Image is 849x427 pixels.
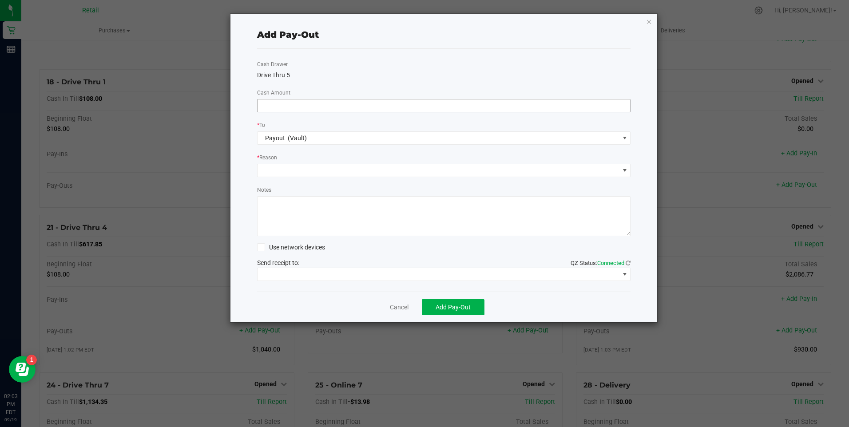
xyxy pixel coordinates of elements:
span: QZ Status: [571,260,631,266]
button: Add Pay-Out [422,299,484,315]
label: Use network devices [257,243,325,252]
span: Cash Amount [257,90,290,96]
span: Payout [265,134,285,142]
label: Cash Drawer [257,60,288,68]
span: Send receipt to: [257,259,299,266]
span: (Vault) [288,134,307,142]
iframe: Resource center [9,356,36,383]
span: Add Pay-Out [436,304,471,311]
span: Connected [597,260,624,266]
iframe: Resource center unread badge [26,355,37,365]
label: Notes [257,186,271,194]
a: Cancel [390,303,409,312]
div: Add Pay-Out [257,28,319,41]
label: To [257,121,265,129]
div: Drive Thru 5 [257,71,631,80]
label: Reason [257,154,277,162]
